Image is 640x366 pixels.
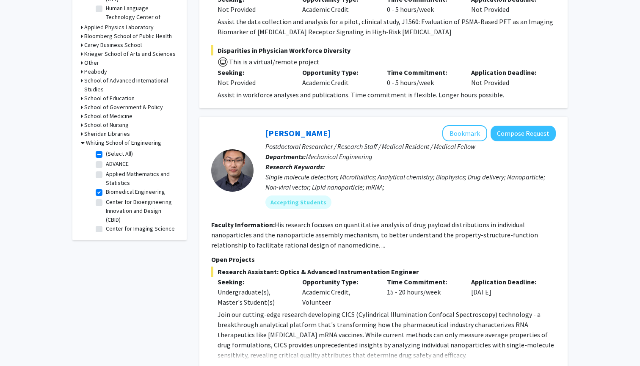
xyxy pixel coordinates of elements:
[218,4,290,14] div: Not Provided
[265,195,331,209] mat-chip: Accepting Students
[465,277,549,307] div: [DATE]
[211,45,556,55] span: Disparities in Physician Workforce Diversity
[106,224,175,233] label: Center for Imaging Science
[84,103,163,112] h3: School of Government & Policy
[218,277,290,287] p: Seeking:
[211,254,556,264] p: Open Projects
[265,128,331,138] a: [PERSON_NAME]
[106,187,165,196] label: Biomedical Engineering
[84,58,99,67] h3: Other
[491,126,556,141] button: Compose Request to Sixuan Li
[86,138,161,147] h3: Whiting School of Engineering
[218,77,290,88] div: Not Provided
[306,152,372,161] span: Mechanical Engineering
[218,17,556,37] div: Assist the data collection and analysis for a pilot, clinical study, J1560: Evaluation of PSMA-Ba...
[465,67,549,88] div: Not Provided
[211,220,275,229] b: Faculty Information:
[387,67,459,77] p: Time Commitment:
[296,67,381,88] div: Academic Credit
[265,141,556,151] p: Postdoctoral Researcher / Research Staff / Medical Resident / Medical Fellow
[84,76,178,94] h3: School of Advanced International Studies
[84,112,132,121] h3: School of Medicine
[211,220,538,249] fg-read-more: His research focuses on quantitative analysis of drug payload distributions in individual nanopar...
[106,170,176,187] label: Applied Mathematics and Statistics
[84,23,154,32] h3: Applied Physics Laboratory
[84,50,176,58] h3: Krieger School of Arts and Sciences
[471,67,543,77] p: Application Deadline:
[471,277,543,287] p: Application Deadline:
[265,162,325,171] b: Research Keywords:
[302,67,374,77] p: Opportunity Type:
[211,267,556,277] span: Research Assistant: Optics & Advanced Instrumentation Engineer
[106,198,176,224] label: Center for Bioengineering Innovation and Design (CBID)
[387,277,459,287] p: Time Commitment:
[106,160,129,168] label: ADVANCE
[265,152,306,161] b: Departments:
[6,328,36,360] iframe: Chat
[84,67,107,76] h3: Peabody
[106,149,133,158] label: (Select All)
[218,67,290,77] p: Seeking:
[84,94,135,103] h3: School of Education
[218,90,556,100] div: Assist in workforce analyses and publications. Time commitment is flexible. Longer hours possible.
[265,172,556,192] div: Single molecule detection; Microfluidics; Analytical chemistry; Biophysics; Drug delivery; Nanopa...
[218,287,290,307] div: Undergraduate(s), Master's Student(s)
[381,277,465,307] div: 15 - 20 hours/week
[381,67,465,88] div: 0 - 5 hours/week
[106,4,176,30] label: Human Language Technology Center of Excellence (HLTCOE)
[84,41,142,50] h3: Carey Business School
[442,125,487,141] button: Add Sixuan Li to Bookmarks
[228,58,320,66] span: This is a virtual/remote project
[302,277,374,287] p: Opportunity Type:
[84,129,130,138] h3: Sheridan Libraries
[84,121,129,129] h3: School of Nursing
[84,32,172,41] h3: Bloomberg School of Public Health
[218,309,556,360] p: Join our cutting-edge research developing CICS (Cylindrical Illumination Confocal Spectroscopy) t...
[296,277,381,307] div: Academic Credit, Volunteer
